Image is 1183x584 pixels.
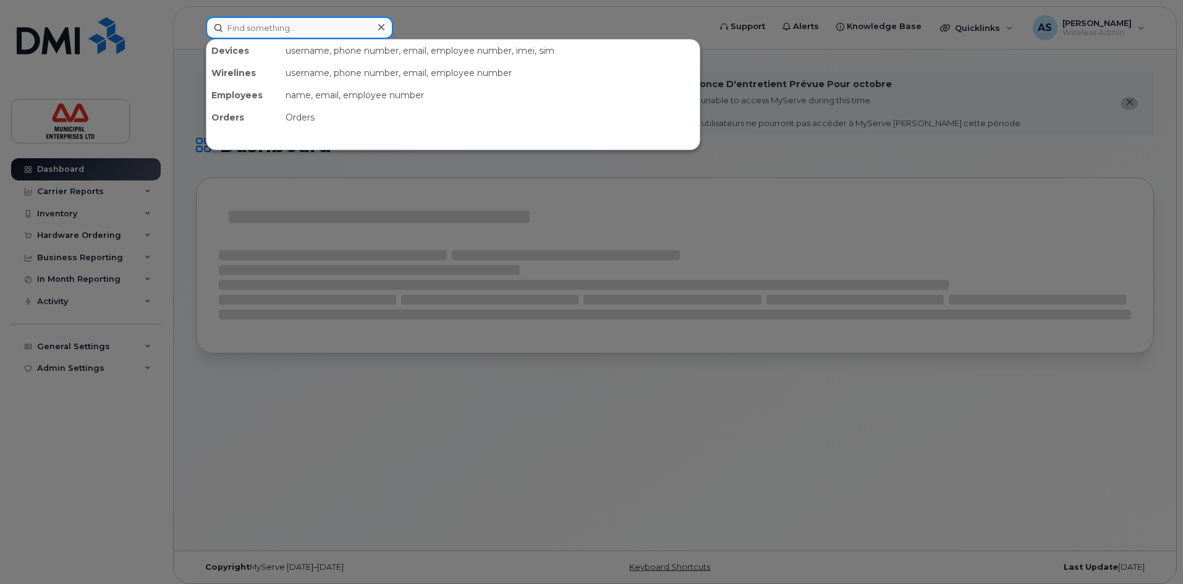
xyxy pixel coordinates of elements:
div: username, phone number, email, employee number [281,62,700,84]
div: Wirelines [206,62,281,84]
div: name, email, employee number [281,84,700,106]
div: username, phone number, email, employee number, imei, sim [281,40,700,62]
div: Devices [206,40,281,62]
div: Employees [206,84,281,106]
div: Orders [206,106,281,129]
div: Orders [281,106,700,129]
